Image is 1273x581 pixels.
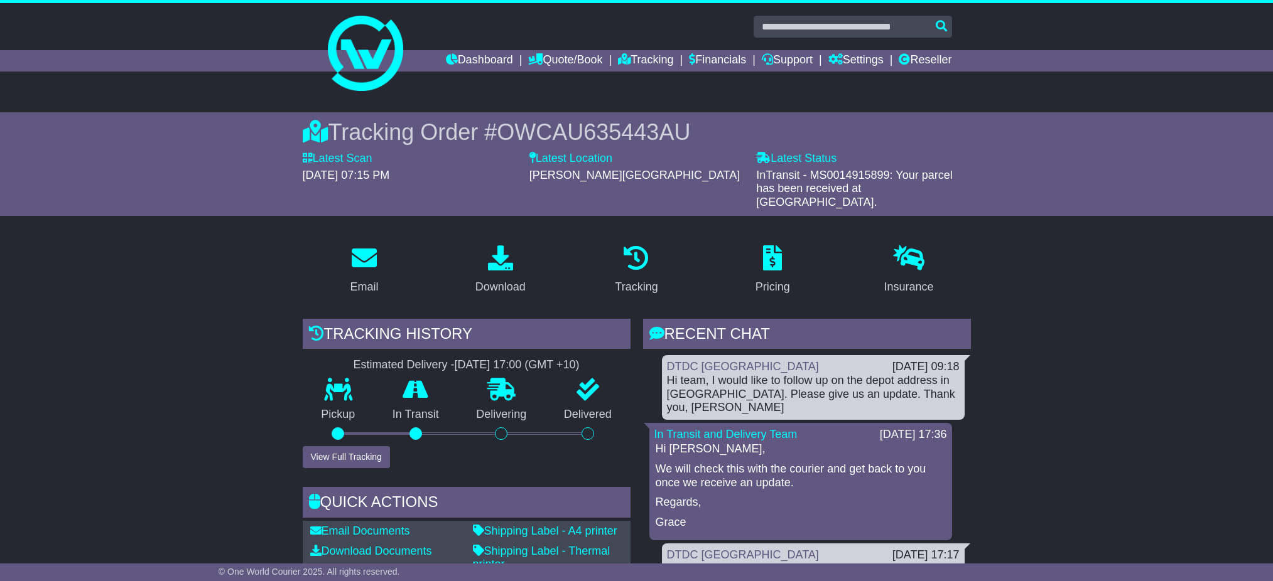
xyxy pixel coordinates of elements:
div: Hi team, I would like to follow up on the depot address in [GEOGRAPHIC_DATA]. Please give us an u... [667,374,960,415]
p: Grace [656,516,946,530]
a: Settings [828,50,884,72]
a: DTDC [GEOGRAPHIC_DATA] [667,360,819,373]
label: Latest Scan [303,152,372,166]
a: Insurance [876,241,942,300]
a: Pricing [747,241,798,300]
span: OWCAU635443AU [497,119,690,145]
p: Pickup [303,408,374,422]
span: InTransit - MS0014915899: Your parcel has been received at [GEOGRAPHIC_DATA]. [756,169,953,208]
a: DTDC [GEOGRAPHIC_DATA] [667,548,819,561]
a: Tracking [618,50,673,72]
div: [DATE] 09:18 [892,360,960,374]
div: Quick Actions [303,487,631,521]
label: Latest Location [529,152,612,166]
a: Quote/Book [528,50,602,72]
p: Hi [PERSON_NAME], [656,442,946,456]
p: Regards, [656,496,946,509]
label: Latest Status [756,152,837,166]
a: Reseller [899,50,951,72]
div: Download [475,279,526,296]
div: Pricing [756,279,790,296]
span: © One World Courier 2025. All rights reserved. [219,567,400,577]
a: Shipping Label - A4 printer [473,525,617,537]
a: In Transit and Delivery Team [654,428,798,440]
span: [DATE] 07:15 PM [303,169,390,181]
a: Financials [689,50,746,72]
a: Dashboard [446,50,513,72]
p: Delivering [458,408,546,422]
div: [DATE] 17:17 [892,548,960,562]
div: [DATE] 17:00 (GMT +10) [455,358,580,372]
button: View Full Tracking [303,446,390,468]
a: Download [467,241,534,300]
div: Email [350,279,378,296]
a: Tracking [607,241,666,300]
p: Delivered [545,408,631,422]
div: Tracking [615,279,658,296]
a: Download Documents [310,545,432,557]
a: Support [762,50,813,72]
div: Estimated Delivery - [303,358,631,372]
a: Email Documents [310,525,410,537]
p: We will check this with the courier and get back to you once we receive an update. [656,462,946,489]
div: Insurance [884,279,934,296]
a: Email [342,241,386,300]
div: Tracking history [303,319,631,353]
div: Tracking Order # [303,119,971,146]
div: RECENT CHAT [643,319,971,353]
p: In Transit [374,408,458,422]
a: Shipping Label - Thermal printer [473,545,610,571]
span: [PERSON_NAME][GEOGRAPHIC_DATA] [529,169,740,181]
div: [DATE] 17:36 [880,428,947,442]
